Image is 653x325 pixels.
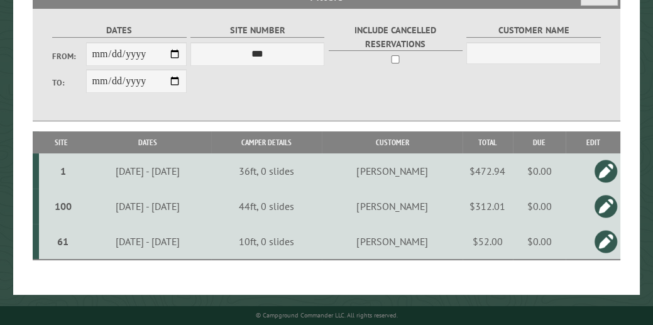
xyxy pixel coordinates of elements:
label: From: [52,50,85,62]
th: Site [39,131,84,153]
small: © Campground Commander LLC. All rights reserved. [256,311,398,319]
label: Site Number [190,23,324,38]
td: $0.00 [513,189,566,224]
th: Edit [566,131,620,153]
div: [DATE] - [DATE] [86,235,209,248]
td: [PERSON_NAME] [322,224,462,260]
td: $0.00 [513,153,566,189]
th: Customer [322,131,462,153]
th: Dates [84,131,211,153]
td: [PERSON_NAME] [322,189,462,224]
div: 100 [44,200,82,212]
td: $312.01 [463,189,513,224]
td: $472.94 [463,153,513,189]
td: [PERSON_NAME] [322,153,462,189]
td: $0.00 [513,224,566,260]
th: Total [463,131,513,153]
td: $52.00 [463,224,513,260]
div: [DATE] - [DATE] [86,165,209,177]
label: To: [52,77,85,89]
div: [DATE] - [DATE] [86,200,209,212]
th: Camper Details [211,131,322,153]
td: 44ft, 0 slides [211,189,322,224]
div: 1 [44,165,82,177]
td: 10ft, 0 slides [211,224,322,260]
label: Include Cancelled Reservations [329,23,463,51]
label: Dates [52,23,186,38]
th: Due [513,131,566,153]
label: Customer Name [466,23,600,38]
div: 61 [44,235,82,248]
td: 36ft, 0 slides [211,153,322,189]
